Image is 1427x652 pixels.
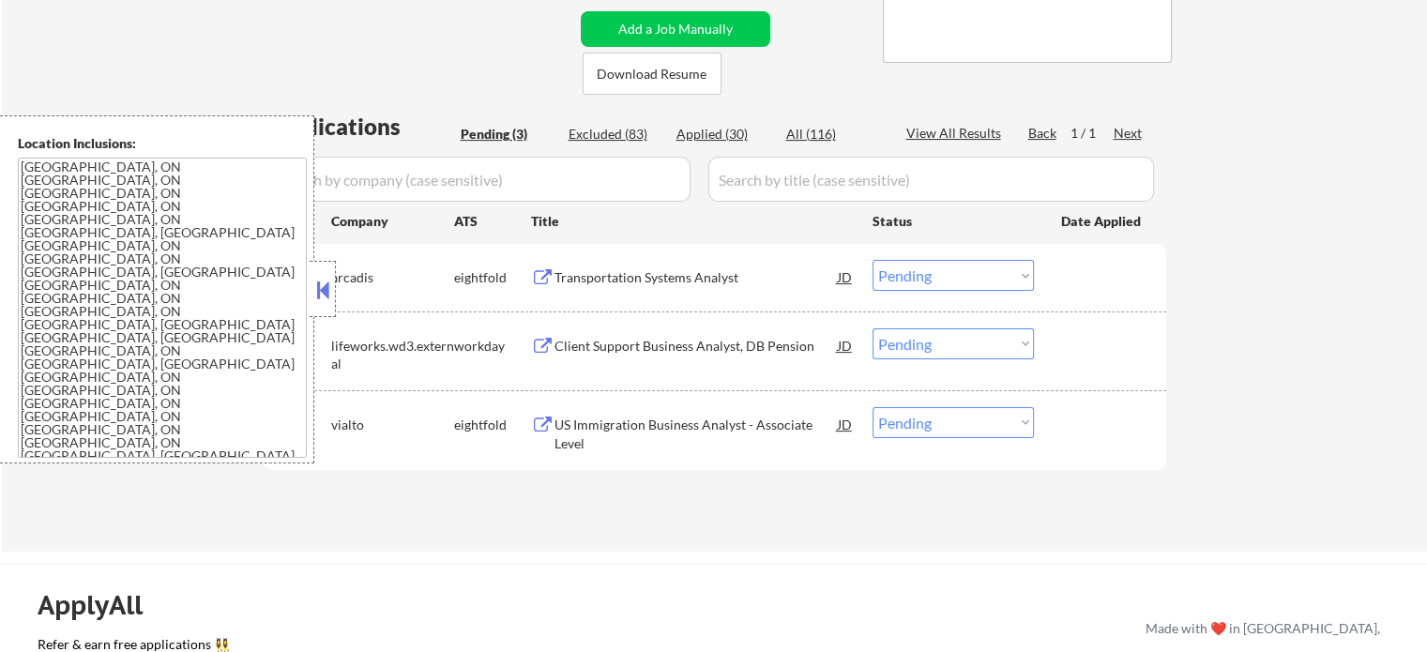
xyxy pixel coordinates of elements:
div: Applied (30) [676,125,770,144]
div: Company [331,212,454,231]
div: eightfold [454,268,531,287]
div: Pending (3) [461,125,554,144]
input: Search by title (case sensitive) [708,157,1154,202]
div: arcadis [331,268,454,287]
input: Search by company (case sensitive) [268,157,691,202]
div: ApplyAll [38,589,164,621]
div: Status [873,204,1034,237]
div: 1 / 1 [1070,124,1114,143]
div: Back [1028,124,1058,143]
button: Download Resume [583,53,721,95]
div: workday [454,337,531,356]
div: Location Inclusions: [18,134,307,153]
div: JD [836,260,855,294]
div: US Immigration Business Analyst - Associate Level [554,416,838,452]
div: Applications [268,115,454,138]
button: Add a Job Manually [581,11,770,47]
div: Transportation Systems Analyst [554,268,838,287]
div: JD [836,328,855,362]
div: Excluded (83) [569,125,662,144]
div: Client Support Business Analyst, DB Pension [554,337,838,356]
div: All (116) [786,125,880,144]
div: ATS [454,212,531,231]
div: vialto [331,416,454,434]
div: View All Results [906,124,1007,143]
div: lifeworks.wd3.external [331,337,454,373]
div: JD [836,407,855,441]
div: Date Applied [1061,212,1144,231]
div: eightfold [454,416,531,434]
div: Title [531,212,855,231]
div: Next [1114,124,1144,143]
